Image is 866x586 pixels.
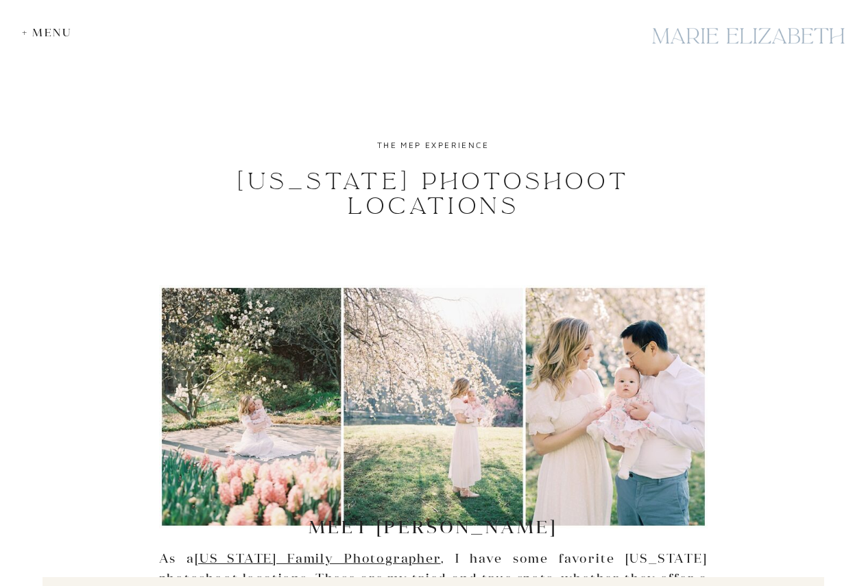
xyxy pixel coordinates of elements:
h3: Meet [PERSON_NAME] [289,516,577,537]
h1: [US_STATE] Photoshoot Locations [175,169,693,219]
a: [US_STATE] Family Photographer [195,550,441,566]
div: + Menu [22,26,79,39]
img: Maryland Photoshoot Locations - Collage Of 3 Images From Family Photo Session At Brookside Garden... [159,285,708,528]
a: The MEP Experience [377,140,489,150]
